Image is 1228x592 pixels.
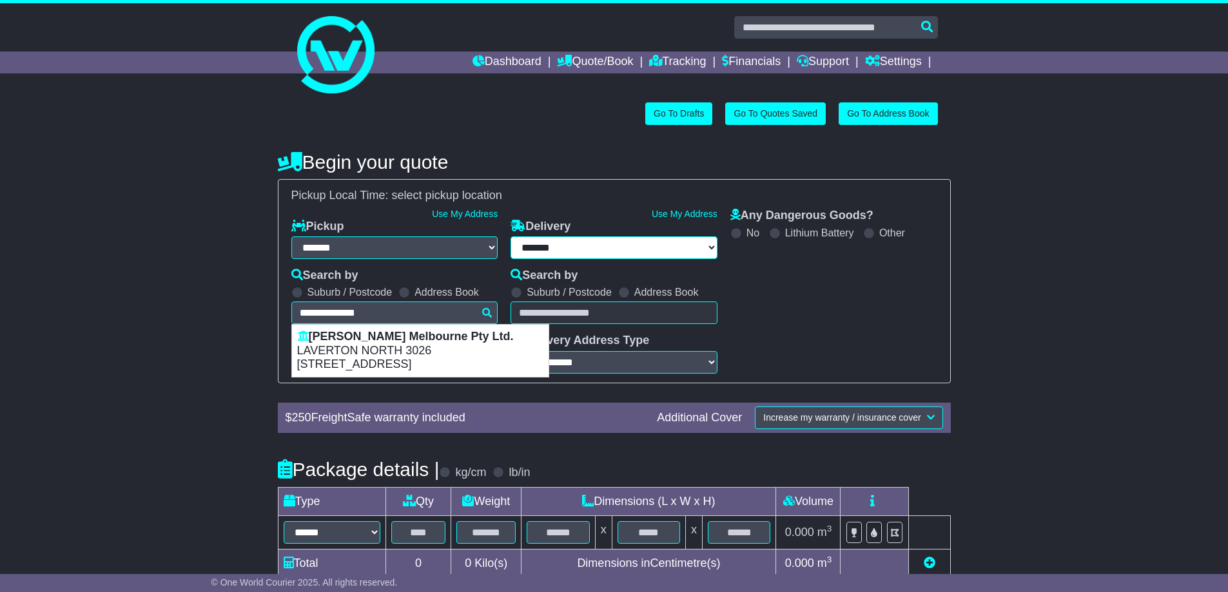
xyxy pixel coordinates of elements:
[730,209,873,223] label: Any Dangerous Goods?
[278,549,385,577] td: Total
[291,220,344,234] label: Pickup
[755,406,942,429] button: Increase my warranty / insurance cover
[527,286,612,298] label: Suburb / Postcode
[211,577,398,587] span: © One World Courier 2025. All rights reserved.
[451,487,521,515] td: Weight
[686,515,703,549] td: x
[278,487,385,515] td: Type
[385,549,451,577] td: 0
[650,411,748,425] div: Additional Cover
[297,344,543,358] p: LAVERTON NORTH 3026
[278,151,951,173] h4: Begin your quote
[763,412,921,423] span: Increase my warranty / insurance cover
[557,52,633,73] a: Quote/Book
[785,526,814,539] span: 0.000
[725,102,826,125] a: Go To Quotes Saved
[292,411,311,424] span: 250
[451,549,521,577] td: Kilo(s)
[297,358,543,372] p: [STREET_ADDRESS]
[865,52,922,73] a: Settings
[722,52,781,73] a: Financials
[278,459,440,480] h4: Package details |
[432,209,498,219] a: Use My Address
[839,102,937,125] a: Go To Address Book
[511,334,649,348] label: Delivery Address Type
[473,52,541,73] a: Dashboard
[924,557,935,569] a: Add new item
[785,557,814,569] span: 0.000
[797,52,849,73] a: Support
[392,189,502,202] span: select pickup location
[279,411,651,425] div: $ FreightSafe warranty included
[385,487,451,515] td: Qty
[285,189,944,203] div: Pickup Local Time:
[521,487,776,515] td: Dimensions (L x W x H)
[746,227,759,239] label: No
[817,557,832,569] span: m
[827,524,832,533] sup: 3
[307,286,393,298] label: Suburb / Postcode
[509,466,530,480] label: lb/in
[511,220,570,234] label: Delivery
[634,286,699,298] label: Address Book
[649,52,706,73] a: Tracking
[879,227,905,239] label: Other
[652,209,717,219] a: Use My Address
[455,466,486,480] label: kg/cm
[291,269,358,283] label: Search by
[465,557,471,569] span: 0
[645,102,712,125] a: Go To Drafts
[776,487,841,515] td: Volume
[595,515,612,549] td: x
[297,330,543,344] p: [PERSON_NAME] Melbourne Pty Ltd.
[785,227,854,239] label: Lithium Battery
[521,549,776,577] td: Dimensions in Centimetre(s)
[827,555,832,564] sup: 3
[414,286,479,298] label: Address Book
[817,526,832,539] span: m
[511,269,578,283] label: Search by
